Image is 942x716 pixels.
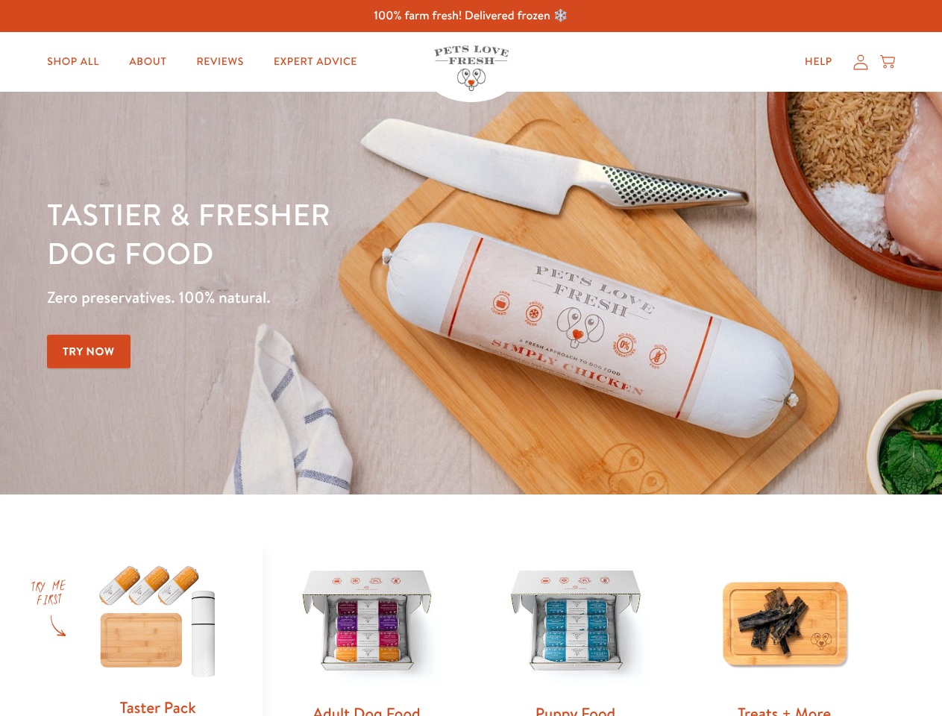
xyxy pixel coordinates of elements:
a: Reviews [184,47,255,77]
a: Shop All [35,47,111,77]
img: Pets Love Fresh [434,45,509,91]
a: Help [793,47,844,77]
a: About [117,47,178,77]
a: Try Now [47,335,131,368]
a: Expert Advice [262,47,369,77]
p: Zero preservatives. 100% natural. [47,284,612,311]
h1: Tastier & fresher dog food [47,195,612,272]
